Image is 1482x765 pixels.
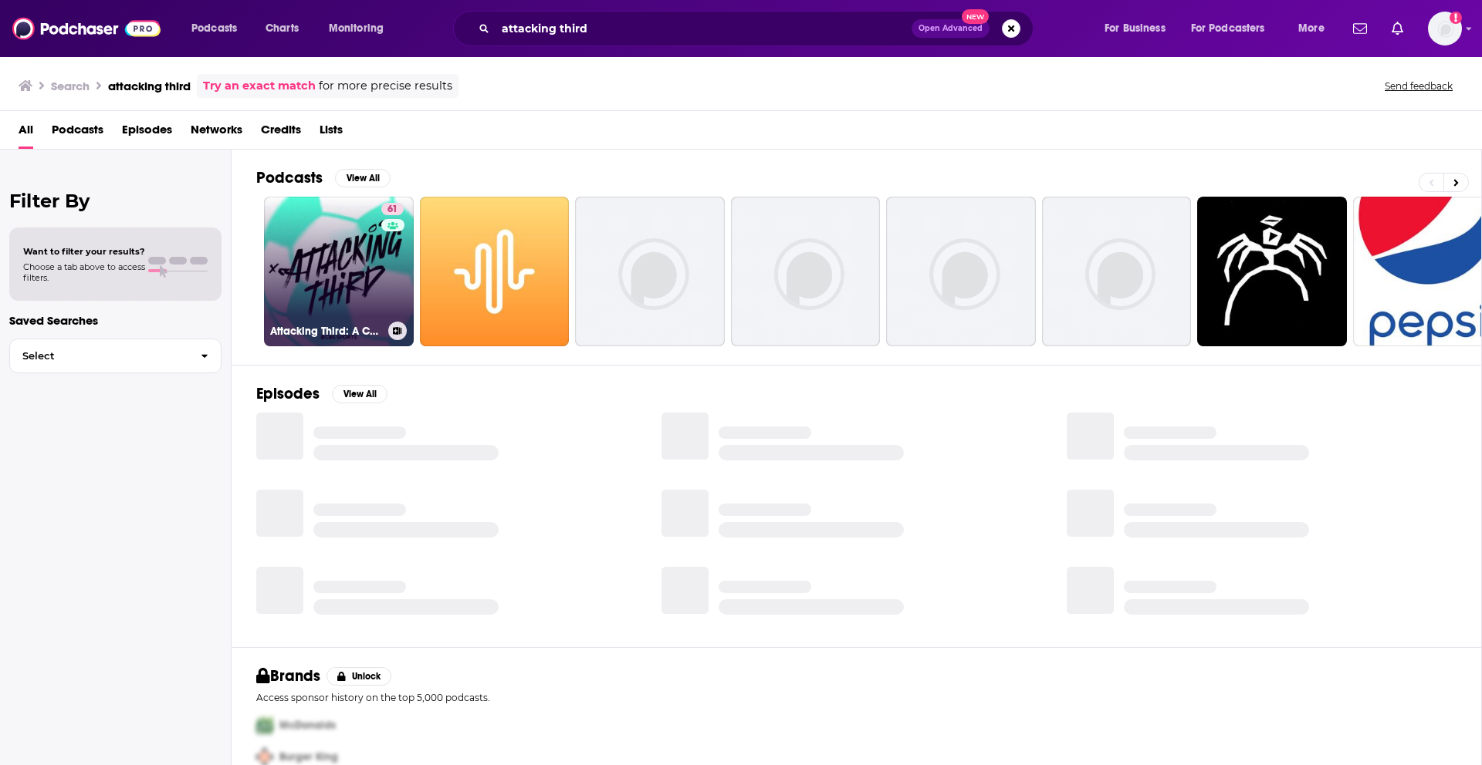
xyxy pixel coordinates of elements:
[1298,18,1325,39] span: More
[256,168,391,187] a: PodcastsView All
[255,16,308,41] a: Charts
[19,117,33,149] a: All
[52,117,103,149] a: Podcasts
[256,692,1457,703] p: Access sponsor history on the top 5,000 podcasts.
[279,750,338,763] span: Burger King
[9,313,222,328] p: Saved Searches
[468,11,1048,46] div: Search podcasts, credits, & more...
[1386,15,1409,42] a: Show notifications dropdown
[1347,15,1373,42] a: Show notifications dropdown
[256,384,387,403] a: EpisodesView All
[1380,79,1457,93] button: Send feedback
[1428,12,1462,45] button: Show profile menu
[256,384,320,403] h2: Episodes
[266,18,299,39] span: Charts
[270,325,382,338] h3: Attacking Third: A CBS Sports Women's Soccer Podcast
[10,351,188,361] span: Select
[279,719,336,732] span: McDonalds
[261,117,301,149] a: Credits
[191,18,237,39] span: Podcasts
[320,117,343,149] a: Lists
[1287,16,1344,41] button: open menu
[256,168,323,187] h2: Podcasts
[203,77,316,95] a: Try an exact match
[12,14,161,43] img: Podchaser - Follow, Share and Rate Podcasts
[335,169,391,187] button: View All
[319,77,452,95] span: for more precise results
[122,117,172,149] a: Episodes
[912,19,990,38] button: Open AdvancedNew
[919,25,983,32] span: Open Advanced
[329,18,384,39] span: Monitoring
[51,79,90,93] h3: Search
[1191,18,1265,39] span: For Podcasters
[318,16,404,41] button: open menu
[1428,12,1462,45] span: Logged in as tessvanden
[256,666,320,686] h2: Brands
[23,261,145,283] span: Choose a tab above to access filters.
[250,709,279,741] img: First Pro Logo
[387,202,398,217] span: 61
[181,16,257,41] button: open menu
[496,16,912,41] input: Search podcasts, credits, & more...
[108,79,191,93] h3: attacking third
[264,197,414,346] a: 61Attacking Third: A CBS Sports Women's Soccer Podcast
[23,246,145,257] span: Want to filter your results?
[332,385,387,403] button: View All
[1450,12,1462,24] svg: Add a profile image
[962,9,990,24] span: New
[191,117,242,149] a: Networks
[9,339,222,373] button: Select
[9,190,222,212] h2: Filter By
[1428,12,1462,45] img: User Profile
[381,203,404,215] a: 61
[1181,16,1287,41] button: open menu
[327,667,392,686] button: Unlock
[1094,16,1185,41] button: open menu
[1105,18,1166,39] span: For Business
